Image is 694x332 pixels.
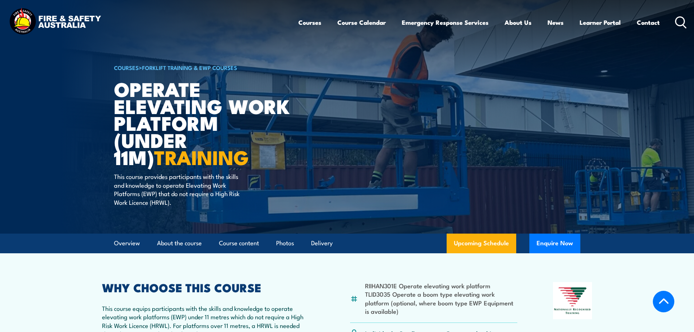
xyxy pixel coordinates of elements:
[219,234,259,253] a: Course content
[114,63,294,72] h6: >
[276,234,294,253] a: Photos
[553,282,592,319] img: Nationally Recognised Training logo.
[337,13,386,32] a: Course Calendar
[365,281,518,290] li: RIIHAN301E Operate elevating work platform
[114,63,139,71] a: COURSES
[114,234,140,253] a: Overview
[447,234,516,253] a: Upcoming Schedule
[505,13,532,32] a: About Us
[548,13,564,32] a: News
[114,172,247,206] p: This course provides participants with the skills and knowledge to operate Elevating Work Platfor...
[529,234,580,253] button: Enquire Now
[637,13,660,32] a: Contact
[114,80,294,165] h1: Operate Elevating Work Platform (under 11m)
[311,234,333,253] a: Delivery
[298,13,321,32] a: Courses
[142,63,237,71] a: Forklift Training & EWP Courses
[102,282,315,292] h2: WHY CHOOSE THIS COURSE
[365,290,518,315] li: TLID3035 Operate a boom type elevating work platform (optional, where boom type EWP Equipment is ...
[157,234,202,253] a: About the course
[402,13,489,32] a: Emergency Response Services
[154,141,249,172] strong: TRAINING
[580,13,621,32] a: Learner Portal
